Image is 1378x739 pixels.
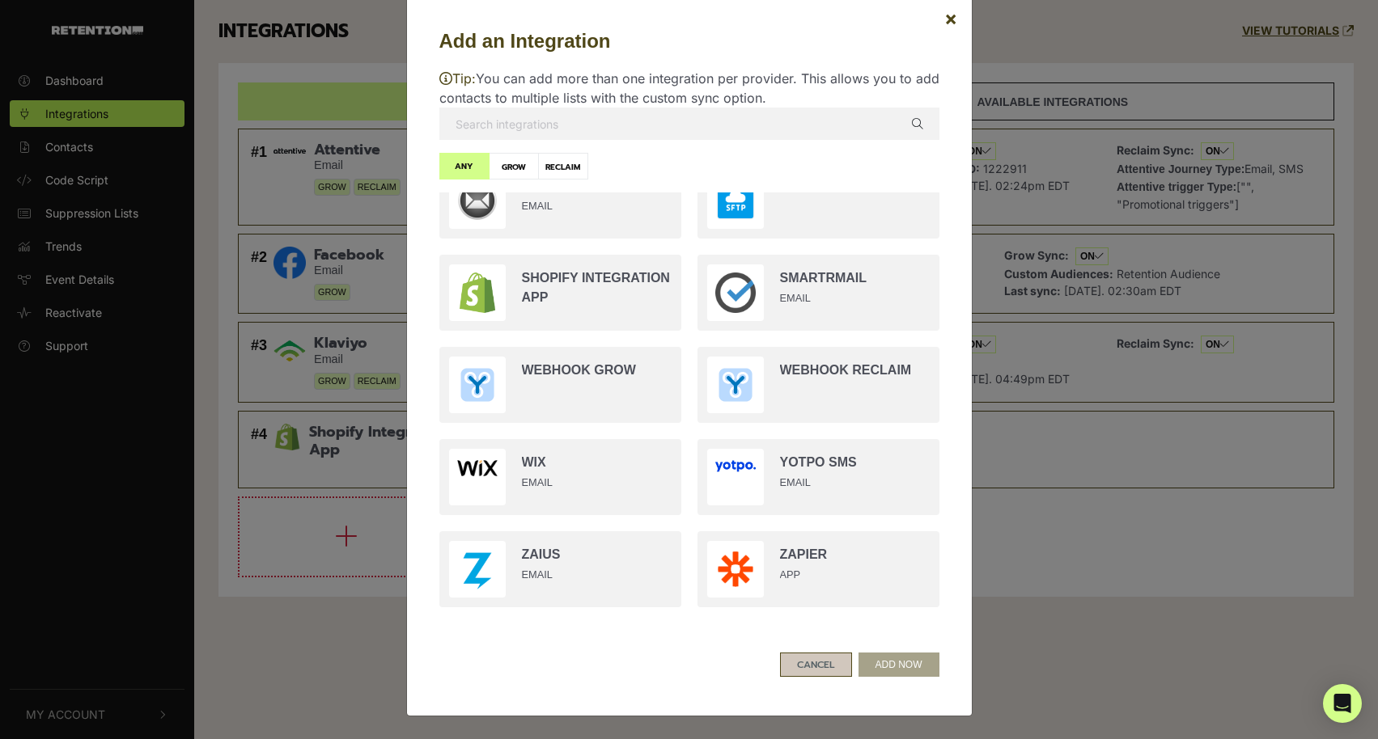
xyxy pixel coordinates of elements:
[439,70,476,87] span: Tip:
[439,108,939,140] input: Search integrations
[439,27,939,56] h5: Add an Integration
[1323,684,1362,723] div: Open Intercom Messenger
[538,153,588,179] label: RECLAIM
[439,153,490,179] label: ANY
[489,153,539,179] label: GROW
[439,69,939,108] p: You can add more than one integration per provider. This allows you to add contacts to multiple l...
[944,6,957,30] span: ×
